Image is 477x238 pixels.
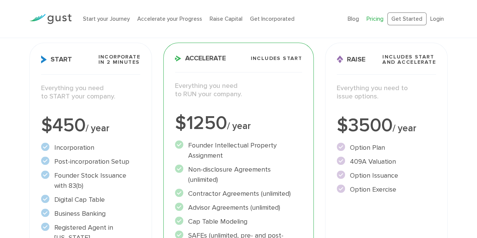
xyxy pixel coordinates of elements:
[387,12,426,26] a: Get Started
[337,116,436,135] div: $3500
[348,15,359,22] a: Blog
[137,15,202,22] a: Accelerate your Progress
[210,15,242,22] a: Raise Capital
[175,82,302,99] p: Everything you need to RUN your company.
[83,15,130,22] a: Start your Journey
[250,56,302,61] span: Includes START
[175,140,302,161] li: Founder Intellectual Property Assignment
[337,55,365,63] span: Raise
[41,195,140,205] li: Digital Cap Table
[250,15,294,22] a: Get Incorporated
[41,116,140,135] div: $450
[175,217,302,227] li: Cap Table Modeling
[175,55,226,62] span: Accelerate
[41,209,140,219] li: Business Banking
[430,15,444,22] a: Login
[41,170,140,191] li: Founder Stock Issuance with 83(b)
[337,157,436,167] li: 409A Valuation
[29,14,72,24] img: Gust Logo
[86,123,109,134] span: / year
[337,170,436,181] li: Option Issuance
[41,84,140,101] p: Everything you need to START your company.
[41,55,72,63] span: Start
[175,55,181,61] img: Accelerate Icon
[337,184,436,195] li: Option Exercise
[382,54,436,65] span: Includes START and ACCELERATE
[367,15,383,22] a: Pricing
[175,114,302,133] div: $1250
[98,54,140,65] span: Incorporate in 2 Minutes
[175,189,302,199] li: Contractor Agreements (unlimited)
[41,143,140,153] li: Incorporation
[337,84,436,101] p: Everything you need to issue options.
[175,164,302,185] li: Non-disclosure Agreements (unlimited)
[337,55,343,63] img: Raise Icon
[175,203,302,213] li: Advisor Agreements (unlimited)
[393,123,416,134] span: / year
[227,120,251,132] span: / year
[41,55,47,63] img: Start Icon X2
[337,143,436,153] li: Option Plan
[41,157,140,167] li: Post-incorporation Setup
